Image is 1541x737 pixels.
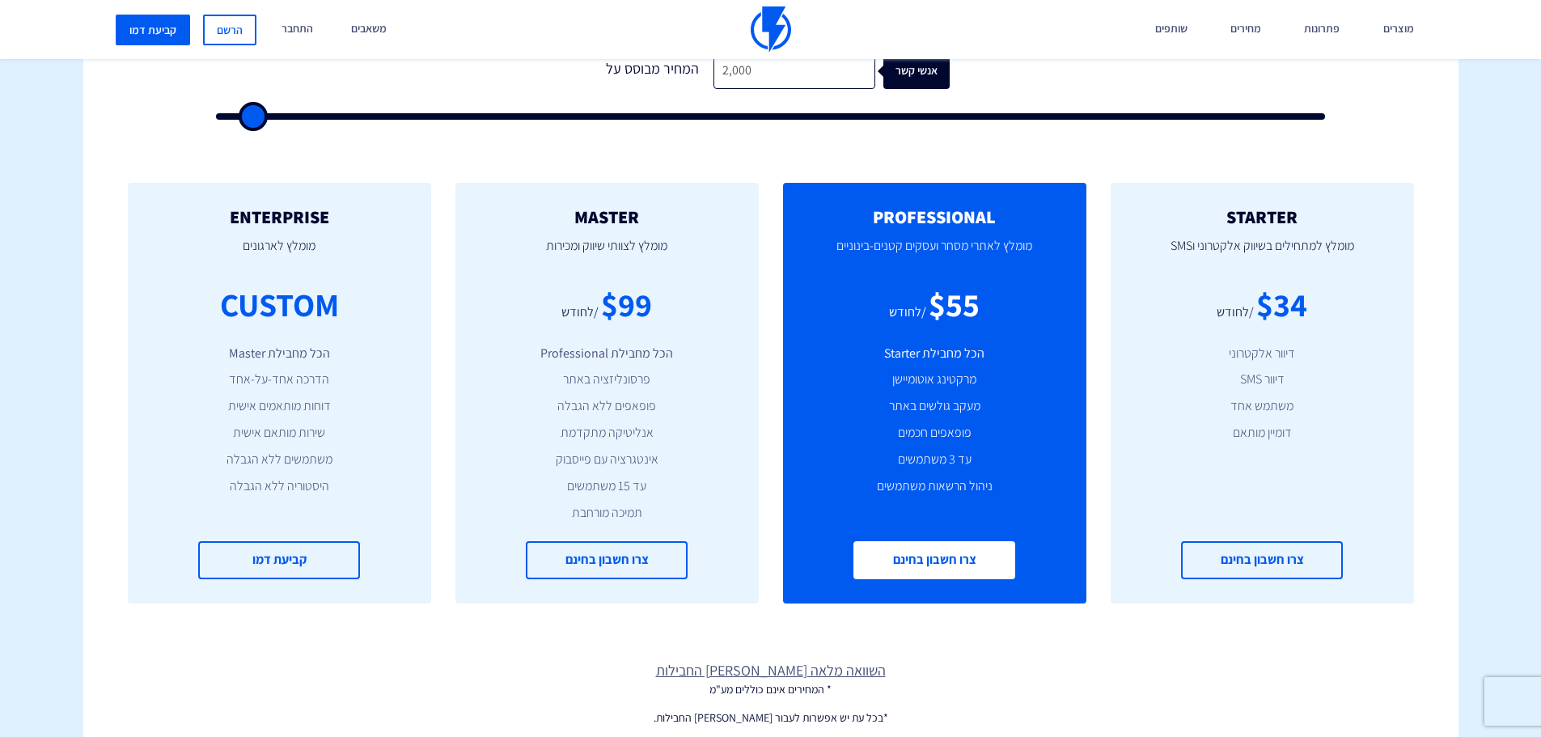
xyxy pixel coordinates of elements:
[152,397,407,416] li: דוחות מותאמים אישית
[1135,227,1390,282] p: מומלץ למתחילים בשיווק אלקטרוני וSMS
[592,53,713,89] div: המחיר מבוסס על
[480,207,735,227] h2: MASTER
[116,15,190,45] a: קביעת דמו
[807,397,1062,416] li: מעקב גולשים באתר
[480,227,735,282] p: מומלץ לצוותי שיווק ומכירות
[561,303,599,322] div: /לחודש
[853,541,1015,579] a: צרו חשבון בחינם
[889,303,926,322] div: /לחודש
[480,345,735,363] li: הכל מחבילת Professional
[480,424,735,443] li: אנליטיקה מתקדמת
[83,681,1458,697] p: * המחירים אינם כוללים מע"מ
[929,282,980,328] div: $55
[1135,397,1390,416] li: משתמש אחד
[152,424,407,443] li: שירות מותאם אישית
[1135,424,1390,443] li: דומיין מותאם
[203,15,256,45] a: הרשם
[807,207,1062,227] h2: PROFESSIONAL
[152,451,407,469] li: משתמשים ללא הגבלה
[480,504,735,523] li: תמיכה מורחבת
[480,477,735,496] li: עד 15 משתמשים
[152,477,407,496] li: היסטוריה ללא הגבלה
[152,371,407,389] li: הדרכה אחד-על-אחד
[1135,345,1390,363] li: דיוור אלקטרוני
[1181,541,1343,579] a: צרו חשבון בחינם
[480,451,735,469] li: אינטגרציה עם פייסבוק
[83,660,1458,681] a: השוואה מלאה [PERSON_NAME] החבילות
[152,227,407,282] p: מומלץ לארגונים
[1135,371,1390,389] li: דיוור SMS
[480,371,735,389] li: פרסונליזציה באתר
[807,424,1062,443] li: פופאפים חכמים
[198,541,360,579] a: קביעת דמו
[807,227,1062,282] p: מומלץ לאתרי מסחר ועסקים קטנים-בינוניים
[807,371,1062,389] li: מרקטינג אוטומיישן
[807,477,1062,496] li: ניהול הרשאות משתמשים
[480,397,735,416] li: פופאפים ללא הגבלה
[220,282,339,328] div: CUSTOM
[1256,282,1307,328] div: $34
[807,451,1062,469] li: עד 3 משתמשים
[601,282,652,328] div: $99
[83,709,1458,726] p: *בכל עת יש אפשרות לעבור [PERSON_NAME] החבילות.
[1135,207,1390,227] h2: STARTER
[904,53,970,89] div: אנשי קשר
[526,541,688,579] a: צרו חשבון בחינם
[1217,303,1254,322] div: /לחודש
[152,345,407,363] li: הכל מחבילת Master
[807,345,1062,363] li: הכל מחבילת Starter
[152,207,407,227] h2: ENTERPRISE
